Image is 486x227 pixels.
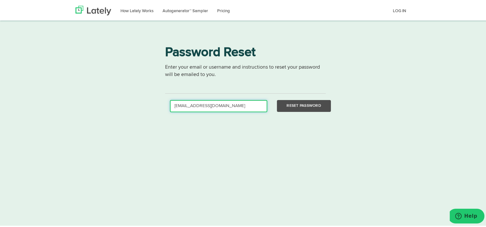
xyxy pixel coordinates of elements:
[75,5,111,14] img: Lately
[165,63,326,87] p: Enter your email or username and instructions to reset your password will be emailed to you.
[165,45,326,60] h1: Password Reset
[170,99,267,111] input: Email or Username
[277,99,331,111] button: Reset Password
[450,208,484,224] iframe: Opens a widget where you can find more information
